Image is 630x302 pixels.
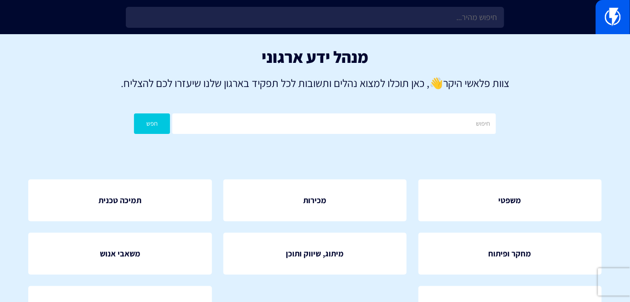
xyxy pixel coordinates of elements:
p: צוות פלאשי היקר , כאן תוכלו למצוא נהלים ותשובות לכל תפקיד בארגון שלנו שיעזרו לכם להצליח. [14,75,616,91]
span: משאבי אנוש [100,248,140,260]
a: משפטי [418,179,602,221]
a: תמיכה טכנית [28,179,212,221]
button: חפש [134,113,170,134]
a: מחקר ופיתוח [418,233,602,275]
span: תמיכה טכנית [98,195,141,206]
span: משפטי [499,195,522,206]
span: מיתוג, שיווק ותוכן [286,248,344,260]
a: משאבי אנוש [28,233,212,275]
span: מחקר ופיתוח [489,248,532,260]
a: מכירות [223,179,407,221]
input: חיפוש מהיר... [126,7,504,28]
input: חיפוש [172,113,496,134]
a: מיתוג, שיווק ותוכן [223,233,407,275]
span: מכירות [304,195,327,206]
strong: 👋 [429,76,443,90]
h1: מנהל ידע ארגוני [14,48,616,66]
